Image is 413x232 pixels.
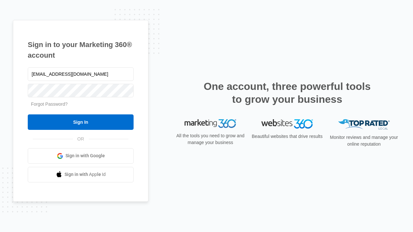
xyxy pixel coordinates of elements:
[202,80,373,106] h2: One account, three powerful tools to grow your business
[65,152,105,159] span: Sign in with Google
[28,39,134,61] h1: Sign in to your Marketing 360® account
[251,133,323,140] p: Beautiful websites that drive results
[174,132,247,146] p: All the tools you need to grow and manage your business
[261,119,313,129] img: Websites 360
[185,119,236,128] img: Marketing 360
[338,119,390,130] img: Top Rated Local
[65,171,106,178] span: Sign in with Apple Id
[28,167,134,182] a: Sign in with Apple Id
[31,101,68,107] a: Forgot Password?
[28,67,134,81] input: Email
[28,148,134,164] a: Sign in with Google
[73,136,89,142] span: OR
[328,134,400,148] p: Monitor reviews and manage your online reputation
[28,114,134,130] input: Sign In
